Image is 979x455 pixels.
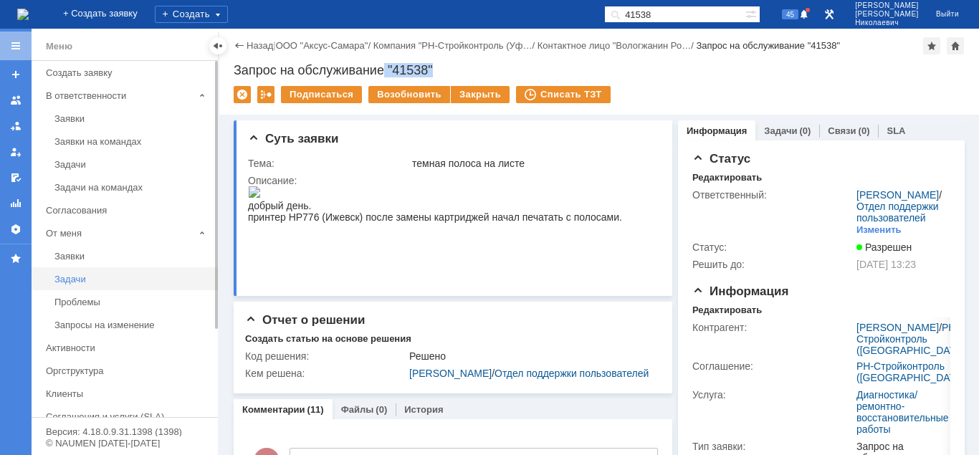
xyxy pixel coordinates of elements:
div: Меню [46,38,72,55]
div: (0) [799,125,811,136]
a: Проблемы [49,291,215,313]
div: Изменить [856,224,902,236]
a: Контактное лицо "Вологжанин Ро… [538,40,691,51]
a: SLA [887,125,905,136]
div: Редактировать [692,305,762,316]
div: Заявки на командах [54,136,209,147]
div: Решить до: [692,259,854,270]
div: Скрыть меню [209,37,226,54]
div: Создать заявку [46,67,209,78]
a: ООО "Аксус-Самара" [276,40,368,51]
span: [PERSON_NAME] [855,1,919,10]
div: © NAUMEN [DATE]-[DATE] [46,439,204,448]
div: | [273,39,275,50]
a: Мои заявки [4,140,27,163]
div: / [276,40,373,51]
a: Создать заявку [40,62,215,84]
a: Соглашения и услуги (SLA) [40,406,215,428]
a: Мои согласования [4,166,27,189]
span: Статус [692,152,750,166]
a: Заявки на командах [49,130,215,153]
a: Диагностика/ ремонтно-восстановительные работы [856,389,949,435]
div: Запросы на изменение [54,320,209,330]
a: [PERSON_NAME] [409,368,492,379]
div: Соглашения и услуги (SLA) [46,411,209,422]
div: (0) [376,404,387,415]
a: [PERSON_NAME] [856,322,939,333]
div: Заявки [54,251,209,262]
span: Информация [692,284,788,298]
div: Работа с массовостью [257,86,274,103]
a: Заявки на командах [4,89,27,112]
a: Отчеты [4,192,27,215]
div: темная полоса на листе [412,158,654,169]
span: [PERSON_NAME] [855,10,919,19]
div: / [373,40,538,51]
div: / [409,368,654,379]
div: Тема: [248,158,409,169]
div: Соглашение: [692,360,854,372]
a: Клиенты [40,383,215,405]
a: Настройки [4,218,27,241]
div: Сделать домашней страницей [947,37,964,54]
div: Клиенты [46,388,209,399]
div: Активности [46,343,209,353]
a: Активности [40,337,215,359]
a: Комментарии [242,404,305,415]
span: [DATE] 13:23 [856,259,916,270]
a: Связи [828,125,856,136]
a: Заявки [49,107,215,130]
div: (11) [307,404,324,415]
a: Заявки [49,245,215,267]
a: История [404,404,443,415]
a: Задачи [49,153,215,176]
div: / [538,40,697,51]
div: В ответственности [46,90,194,101]
div: Проблемы [54,297,209,307]
a: Оргструктура [40,360,215,382]
a: Файлы [341,404,374,415]
div: Добавить в избранное [923,37,940,54]
a: [PERSON_NAME] [856,189,939,201]
span: Отчет о решении [245,313,365,327]
div: Задачи на командах [54,182,209,193]
div: Заявки [54,113,209,124]
a: Заявки в моей ответственности [4,115,27,138]
img: logo [17,9,29,20]
div: Задачи [54,159,209,170]
div: Статус: [692,241,854,253]
span: Разрешен [856,241,912,253]
div: Согласования [46,205,209,216]
div: / [856,322,968,356]
a: Назад [247,40,273,51]
a: РН-Стройконтроль ([GEOGRAPHIC_DATA]) [856,360,968,383]
div: Запрос на обслуживание "41538" [696,40,840,51]
span: 45 [782,9,798,19]
div: Задачи [54,274,209,284]
a: Задачи [764,125,797,136]
div: Редактировать [692,172,762,183]
div: Ответственный: [692,189,854,201]
a: Задачи на командах [49,176,215,198]
div: (0) [859,125,870,136]
div: Тип заявки: [692,441,854,452]
a: Согласования [40,199,215,221]
div: Кем решена: [245,368,406,379]
div: / [856,189,945,224]
div: Создать статью на основе решения [245,333,411,345]
a: Компания "РН-Стройконтроль (Уф… [373,40,533,51]
span: Николаевич [855,19,919,27]
div: Решено [409,350,654,362]
a: РН-Стройконтроль ([GEOGRAPHIC_DATA]) [856,322,968,356]
div: Создать [155,6,228,23]
div: Код решения: [245,350,406,362]
a: Перейти на домашнюю страницу [17,9,29,20]
div: Версия: 4.18.0.9.31.1398 (1398) [46,427,204,436]
div: Запрос на обслуживание "41538" [234,63,965,77]
div: Удалить [234,86,251,103]
a: Перейти в интерфейс администратора [821,6,838,23]
a: Отдел поддержки пользователей [856,201,939,224]
span: Расширенный поиск [745,6,760,20]
a: Отдел поддержки пользователей [495,368,649,379]
a: Запросы на изменение [49,314,215,336]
